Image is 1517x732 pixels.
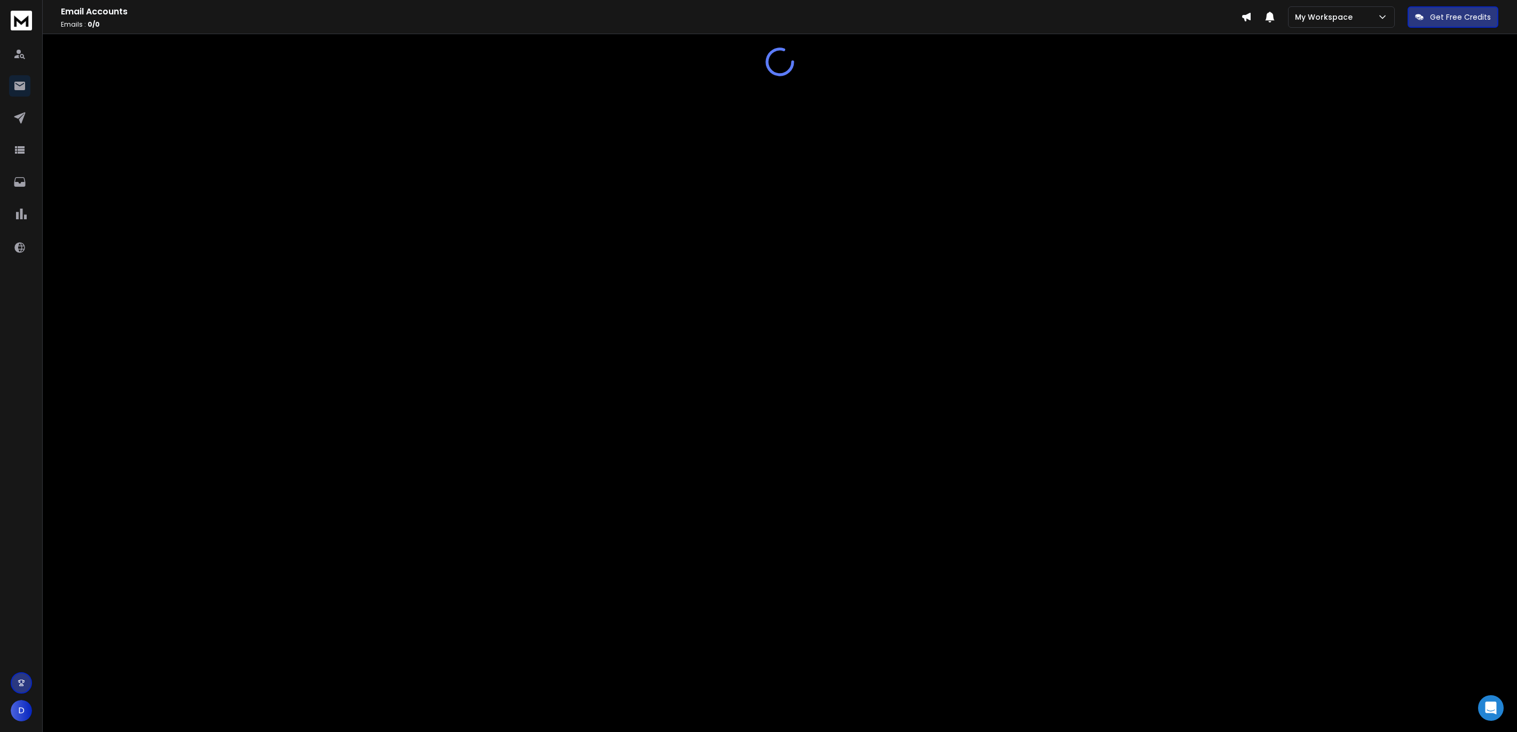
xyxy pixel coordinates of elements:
img: logo [11,11,32,30]
button: D [11,700,32,721]
p: My Workspace [1295,12,1357,22]
p: Get Free Credits [1430,12,1491,22]
h1: Email Accounts [61,5,1241,18]
div: Open Intercom Messenger [1478,695,1504,721]
p: Emails : [61,20,1241,29]
span: 0 / 0 [88,20,100,29]
button: Get Free Credits [1408,6,1498,28]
